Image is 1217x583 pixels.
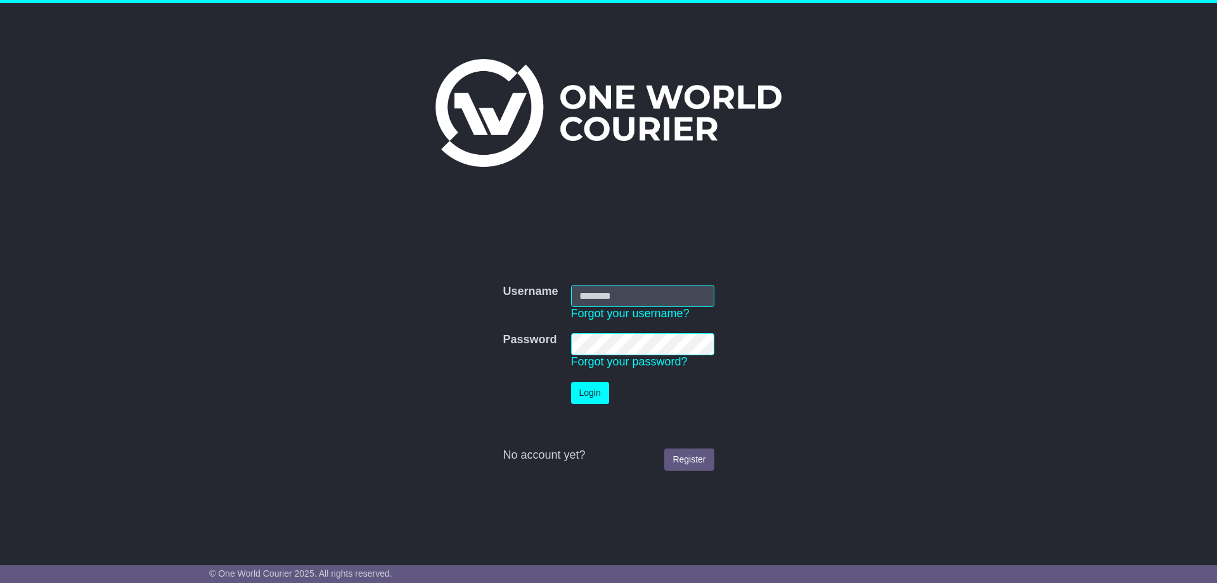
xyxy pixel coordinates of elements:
div: No account yet? [503,449,714,462]
a: Forgot your password? [571,355,688,368]
span: © One World Courier 2025. All rights reserved. [209,568,392,579]
label: Password [503,333,557,347]
button: Login [571,382,609,404]
a: Register [664,449,714,471]
a: Forgot your username? [571,307,690,320]
img: One World [435,59,782,167]
label: Username [503,285,558,299]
